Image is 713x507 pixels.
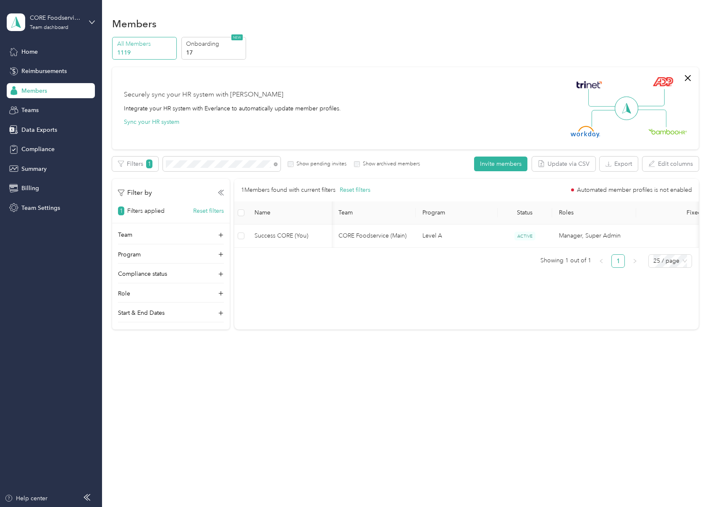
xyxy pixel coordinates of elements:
[124,118,179,126] button: Sync your HR system
[611,254,625,268] li: 1
[21,125,57,134] span: Data Exports
[193,206,224,215] button: Reset filters
[186,48,243,57] p: 17
[648,254,692,268] div: Page Size
[635,89,665,107] img: Line Right Up
[628,254,642,268] button: right
[21,47,38,56] span: Home
[666,460,713,507] iframe: Everlance-gr Chat Button Frame
[248,225,332,248] td: Success CORE (You)
[248,201,332,225] th: Name
[124,104,341,113] div: Integrate your HR system with Everlance to automatically update member profiles.
[112,19,157,28] h1: Members
[416,225,498,248] td: Level A
[612,255,624,267] a: 1
[577,187,692,193] span: Automated member profiles is not enabled
[540,254,591,267] span: Showing 1 out of 1
[231,34,243,40] span: NEW
[21,184,39,193] span: Billing
[514,232,535,240] span: ACTIVE
[30,13,82,22] div: CORE Foodservice (Main)
[118,206,124,215] span: 1
[498,201,552,225] th: Status
[117,48,174,57] p: 1119
[5,494,47,503] button: Help center
[591,110,621,127] img: Line Left Down
[146,159,152,168] span: 1
[552,201,636,225] th: Roles
[254,231,325,240] span: Success CORE (You)
[124,90,283,100] div: Securely sync your HR system with [PERSON_NAME]
[118,230,132,239] p: Team
[474,157,527,171] button: Invite members
[186,39,243,48] p: Onboarding
[332,201,416,225] th: Team
[595,254,608,268] button: left
[340,186,370,195] button: Reset filters
[118,308,165,317] p: Start & End Dates
[571,126,600,138] img: Workday
[574,79,604,91] img: Trinet
[642,157,699,171] button: Edit columns
[552,225,636,248] td: Manager, Super Admin
[632,259,637,264] span: right
[241,186,336,195] p: 1 Members found with current filters
[653,255,687,267] span: 25 / page
[118,289,130,298] p: Role
[118,250,141,259] p: Program
[360,160,420,168] label: Show archived members
[588,89,618,107] img: Line Left Up
[416,201,498,225] th: Program
[600,157,638,171] button: Export
[30,25,68,30] div: Team dashboard
[294,160,346,168] label: Show pending invites
[21,165,47,173] span: Summary
[637,110,666,128] img: Line Right Down
[332,225,416,248] td: CORE Foodservice (Main)
[595,254,608,268] li: Previous Page
[21,86,47,95] span: Members
[127,206,165,215] p: Filters applied
[599,259,604,264] span: left
[118,188,152,198] p: Filter by
[21,106,39,115] span: Teams
[254,209,325,216] span: Name
[532,157,595,171] button: Update via CSV
[648,128,687,134] img: BambooHR
[112,157,158,171] button: Filters1
[21,67,67,76] span: Reimbursements
[118,269,167,278] p: Compliance status
[21,204,60,212] span: Team Settings
[21,145,55,154] span: Compliance
[653,77,673,86] img: ADP
[117,39,174,48] p: All Members
[628,254,642,268] li: Next Page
